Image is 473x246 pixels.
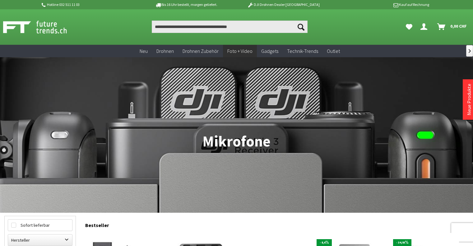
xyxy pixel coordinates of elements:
[469,49,471,53] span: 
[435,21,470,33] a: Warenkorb
[4,134,469,149] h1: Mikrofone
[450,21,467,31] span: 0,00 CHF
[235,1,332,8] p: DJI Drohnen Dealer [GEOGRAPHIC_DATA]
[140,48,148,54] span: Neu
[41,1,138,8] p: Hotline 032 511 11 03
[178,45,223,58] a: Drohnen Zubehör
[261,48,278,54] span: Gadgets
[322,45,344,58] a: Outlet
[257,45,283,58] a: Gadgets
[183,48,219,54] span: Drohnen Zubehör
[3,19,81,35] img: Shop Futuretrends - zur Startseite wechseln
[152,45,178,58] a: Drohnen
[403,21,415,33] a: Meine Favoriten
[8,220,72,231] label: Sofort lieferbar
[156,48,174,54] span: Drohnen
[223,45,257,58] a: Foto + Video
[466,84,472,115] a: Neue Produkte
[294,21,308,33] button: Suchen
[332,1,429,8] p: Kauf auf Rechnung
[8,234,72,246] label: Hersteller
[138,1,235,8] p: Bis 16 Uhr bestellt, morgen geliefert.
[152,21,307,33] input: Produkt, Marke, Kategorie, EAN, Artikelnummer…
[283,45,322,58] a: Technik-Trends
[85,216,469,231] div: Bestseller
[327,48,340,54] span: Outlet
[227,48,253,54] span: Foto + Video
[418,21,432,33] a: Dein Konto
[287,48,318,54] span: Technik-Trends
[135,45,152,58] a: Neu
